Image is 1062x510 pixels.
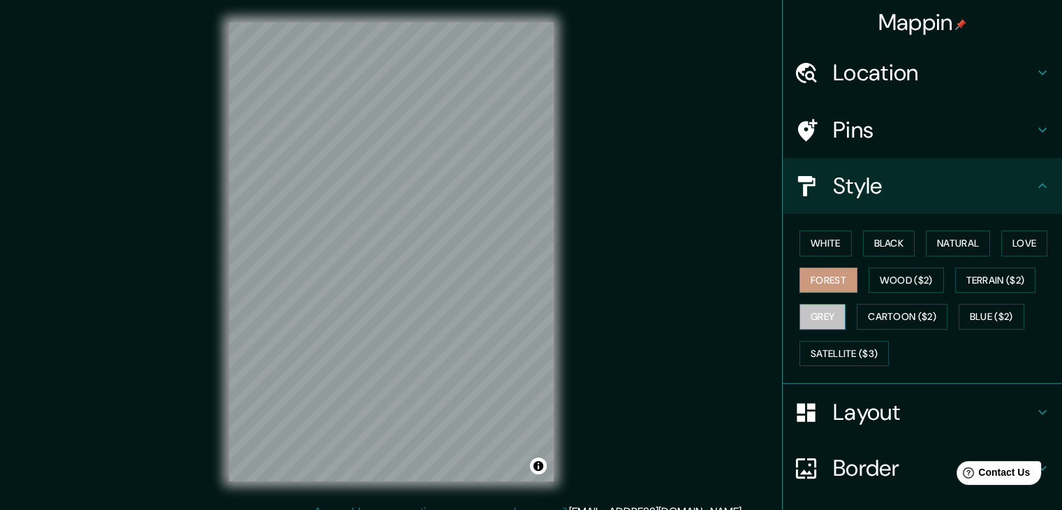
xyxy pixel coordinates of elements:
[938,456,1047,495] iframe: Help widget launcher
[833,398,1034,426] h4: Layout
[959,304,1024,330] button: Blue ($2)
[799,268,857,293] button: Forest
[926,231,990,256] button: Natural
[833,116,1034,144] h4: Pins
[955,19,966,30] img: pin-icon.png
[833,454,1034,482] h4: Border
[783,102,1062,158] div: Pins
[857,304,947,330] button: Cartoon ($2)
[833,172,1034,200] h4: Style
[799,304,846,330] button: Grey
[783,158,1062,214] div: Style
[869,268,944,293] button: Wood ($2)
[799,341,889,367] button: Satellite ($3)
[1001,231,1047,256] button: Love
[229,22,554,481] canvas: Map
[878,8,967,36] h4: Mappin
[863,231,915,256] button: Black
[530,458,547,474] button: Toggle attribution
[783,45,1062,101] div: Location
[783,384,1062,440] div: Layout
[783,440,1062,496] div: Border
[955,268,1036,293] button: Terrain ($2)
[833,59,1034,87] h4: Location
[799,231,852,256] button: White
